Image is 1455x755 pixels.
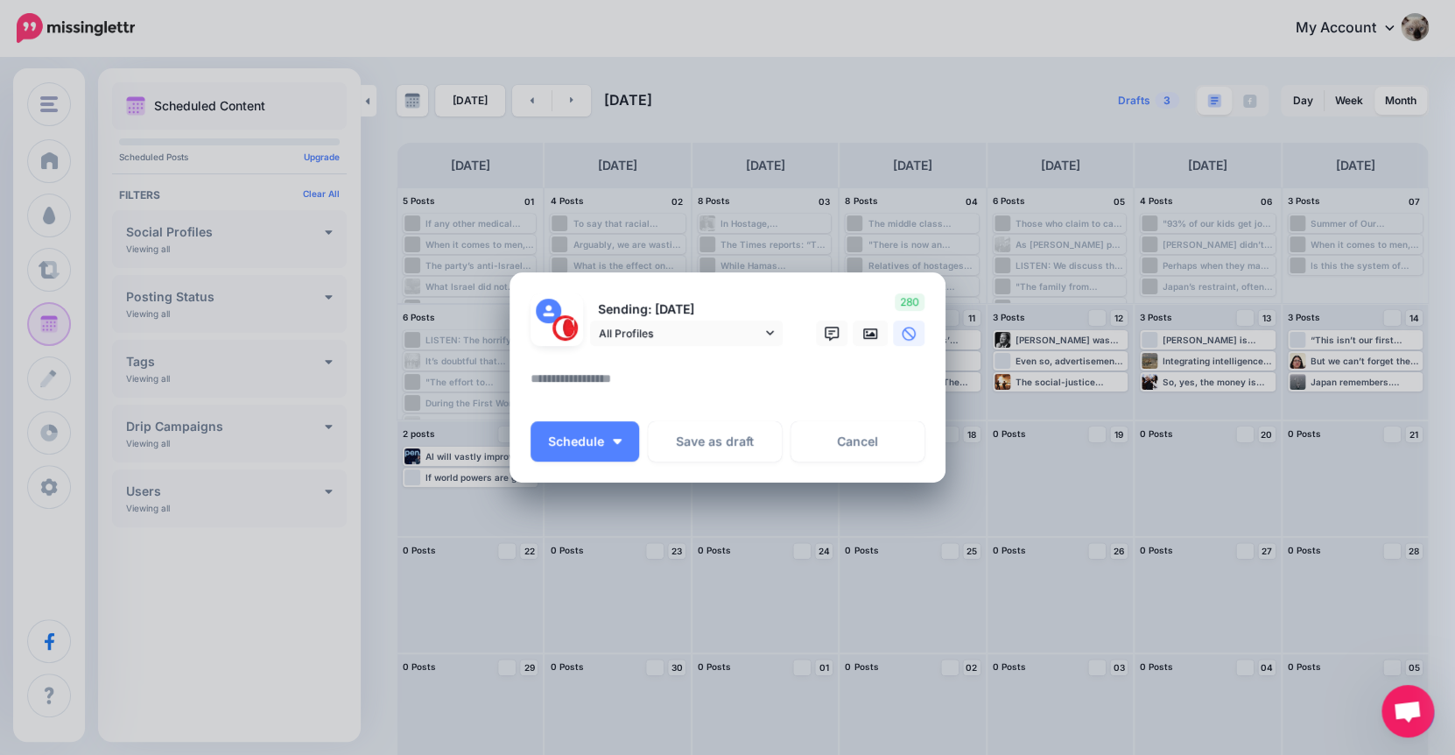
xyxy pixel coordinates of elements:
img: 291864331_468958885230530_187971914351797662_n-bsa127305.png [552,315,578,341]
p: Sending: [DATE] [590,300,783,320]
button: Save as draft [648,421,782,462]
img: arrow-down-white.png [613,439,622,444]
a: Cancel [791,421,924,462]
a: All Profiles [590,321,783,346]
span: 280 [895,293,924,311]
button: Schedule [531,421,639,462]
img: user_default_image.png [536,299,561,324]
span: Schedule [548,435,604,448]
span: All Profiles [599,324,762,342]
